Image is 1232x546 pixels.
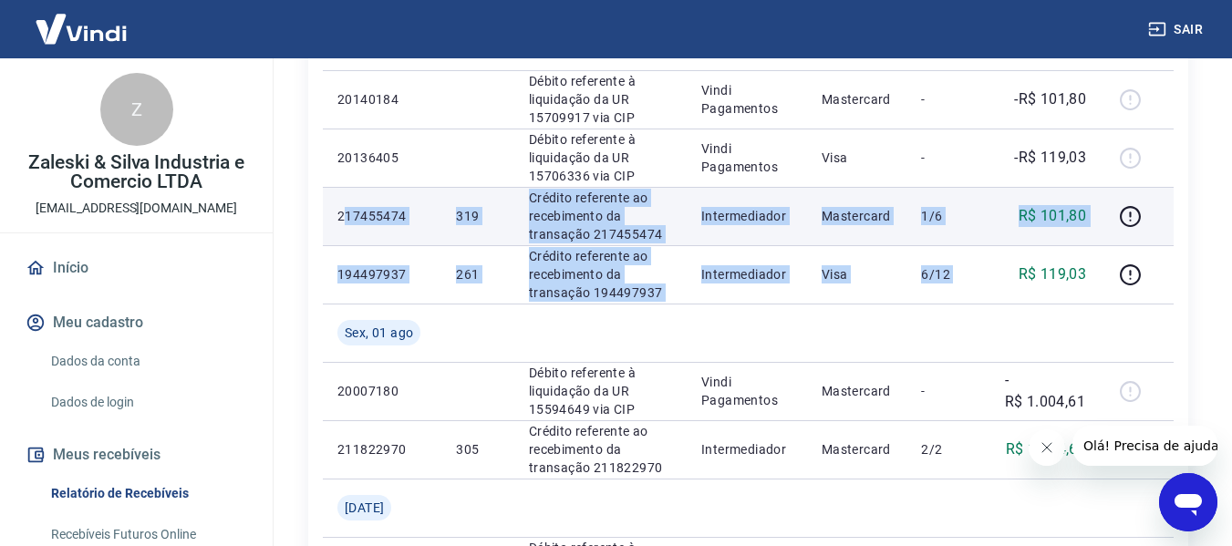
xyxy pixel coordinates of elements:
[701,373,792,409] p: Vindi Pagamentos
[15,153,258,191] p: Zaleski & Silva Industria e Comercio LTDA
[701,207,792,225] p: Intermediador
[11,13,153,27] span: Olá! Precisa de ajuda?
[1019,205,1087,227] p: R$ 101,80
[1159,473,1217,531] iframe: Botão para abrir a janela de mensagens
[1014,147,1086,169] p: -R$ 119,03
[1006,438,1086,460] p: R$ 1.004,61
[36,199,237,218] p: [EMAIL_ADDRESS][DOMAIN_NAME]
[345,324,413,342] span: Sex, 01 ago
[456,207,499,225] p: 319
[1014,88,1086,110] p: -R$ 101,80
[822,90,893,108] p: Mastercard
[529,247,672,302] p: Crédito referente ao recebimento da transação 194497937
[337,149,427,167] p: 20136405
[1019,263,1087,285] p: R$ 119,03
[44,384,251,421] a: Dados de login
[822,265,893,283] p: Visa
[921,90,975,108] p: -
[822,207,893,225] p: Mastercard
[701,139,792,176] p: Vindi Pagamentos
[44,343,251,380] a: Dados da conta
[1029,429,1065,466] iframe: Fechar mensagem
[921,207,975,225] p: 1/6
[100,73,173,146] div: Z
[701,440,792,458] p: Intermediador
[337,382,427,400] p: 20007180
[921,440,975,458] p: 2/2
[701,81,792,118] p: Vindi Pagamentos
[1072,426,1217,466] iframe: Mensagem da empresa
[345,499,384,517] span: [DATE]
[529,364,672,418] p: Débito referente à liquidação da UR 15594649 via CIP
[1005,369,1087,413] p: -R$ 1.004,61
[337,265,427,283] p: 194497937
[822,149,893,167] p: Visa
[921,382,975,400] p: -
[921,265,975,283] p: 6/12
[456,440,499,458] p: 305
[22,435,251,475] button: Meus recebíveis
[337,207,427,225] p: 217455474
[456,265,499,283] p: 261
[529,72,672,127] p: Débito referente à liquidação da UR 15709917 via CIP
[337,440,427,458] p: 211822970
[337,90,427,108] p: 20140184
[529,422,672,477] p: Crédito referente ao recebimento da transação 211822970
[22,1,140,57] img: Vindi
[529,189,672,243] p: Crédito referente ao recebimento da transação 217455474
[22,248,251,288] a: Início
[822,382,893,400] p: Mastercard
[822,440,893,458] p: Mastercard
[701,265,792,283] p: Intermediador
[529,130,672,185] p: Débito referente à liquidação da UR 15706336 via CIP
[22,303,251,343] button: Meu cadastro
[44,475,251,512] a: Relatório de Recebíveis
[1144,13,1210,46] button: Sair
[921,149,975,167] p: -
